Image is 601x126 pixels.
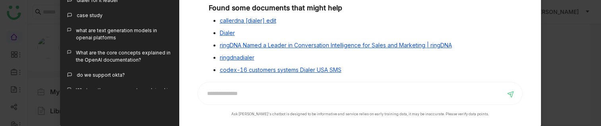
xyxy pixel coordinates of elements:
[76,87,173,101] div: What are the core concepts explained in the OpenAI documentation?
[231,111,489,117] div: Ask [PERSON_NAME]'s chatbot is designed to be informative and service relies on early training da...
[77,12,103,19] div: case study
[220,42,452,48] a: ringDNA Named a Leader in Conversation Intelligence for Sales and Marketing | ringDNA
[66,49,72,55] img: callout.svg
[220,29,235,36] a: Dialer
[66,72,73,78] img: callout.svg
[220,54,254,61] a: ringdnadialer
[76,49,173,64] div: What are the core concepts explained in the OpenAI documentation?
[66,87,72,92] img: callout.svg
[77,72,125,79] div: do we support okta?
[209,4,517,12] h3: Found some documents that might help
[66,12,73,18] img: callout.svg
[76,27,173,41] div: what are text generation models in openai platforms
[220,17,276,24] a: callerdna [dialer] edit
[220,66,341,73] a: codex-16 customers systems Dialer USA SMS
[66,27,72,33] img: callout.svg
